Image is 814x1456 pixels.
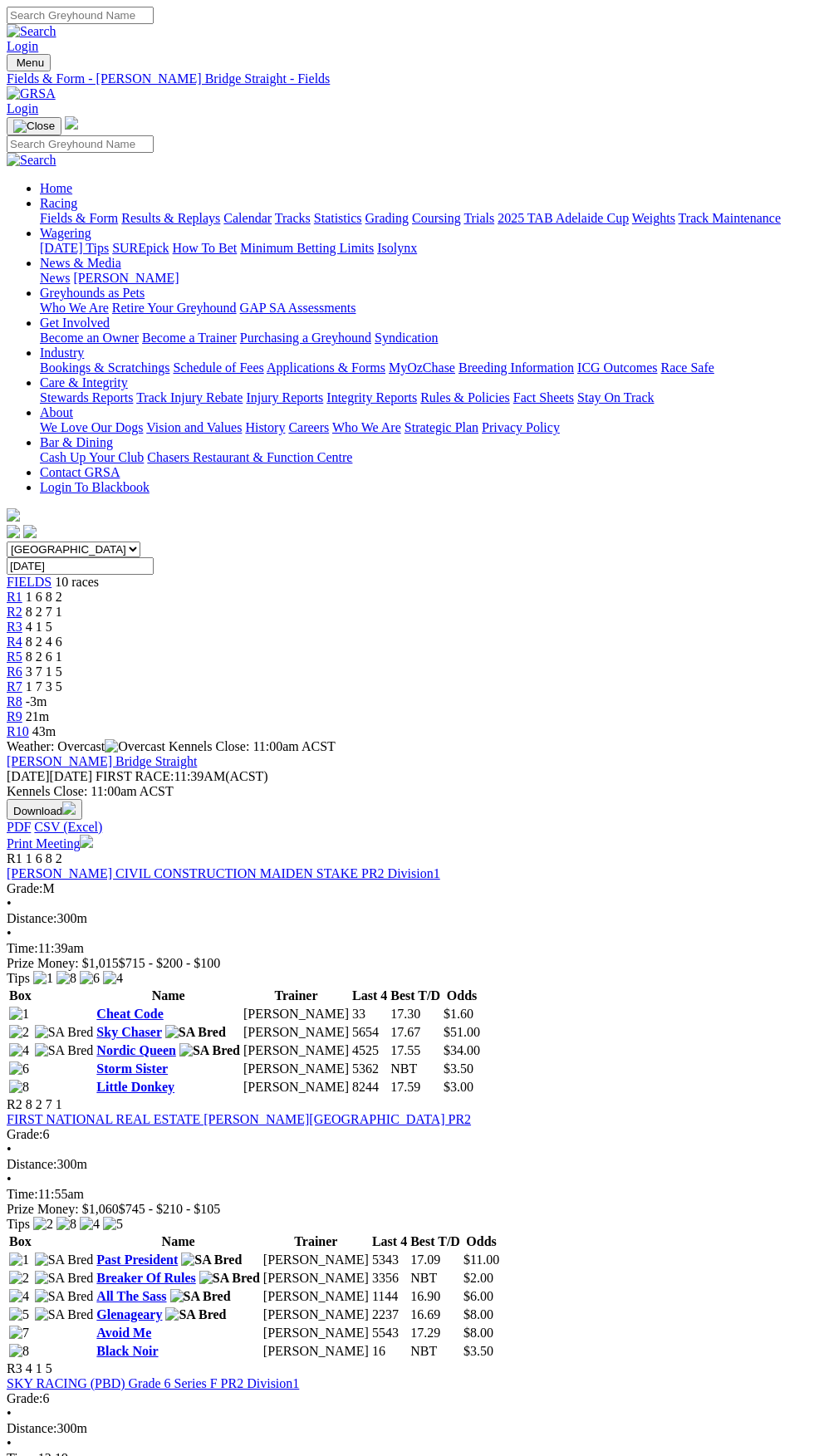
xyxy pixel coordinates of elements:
a: Login To Blackbook [40,480,150,494]
a: Fields & Form - [PERSON_NAME] Bridge Straight - Fields [7,71,807,86]
span: FIRST RACE: [96,769,174,783]
img: 1 [33,971,53,986]
a: Greyhounds as Pets [40,286,145,300]
span: 8 2 7 1 [26,605,62,619]
a: News [40,271,70,285]
span: R9 [7,709,22,723]
a: Login [7,39,38,53]
img: Search [7,153,56,168]
a: FIRST NATIONAL REAL ESTATE [PERSON_NAME][GEOGRAPHIC_DATA] PR2 [7,1112,471,1126]
button: Toggle navigation [7,117,61,135]
span: 1 6 8 2 [26,851,62,865]
span: Box [9,988,32,1003]
a: Bookings & Scratchings [40,360,169,375]
img: 2 [9,1271,29,1286]
span: Tips [7,1217,30,1231]
span: 8 2 7 1 [26,1097,62,1111]
div: Wagering [40,241,807,256]
a: Login [7,101,38,115]
td: [PERSON_NAME] [262,1343,370,1360]
td: [PERSON_NAME] [243,1024,350,1041]
td: 17.67 [390,1024,441,1041]
span: 4 1 5 [26,620,52,634]
div: 6 [7,1391,807,1406]
td: 17.29 [409,1325,461,1341]
span: 4 1 5 [26,1361,52,1375]
img: SA Bred [199,1271,260,1286]
td: 17.55 [390,1042,441,1059]
span: R1 [7,590,22,604]
span: Distance: [7,911,56,925]
td: [PERSON_NAME] [262,1270,370,1287]
td: 17.09 [409,1252,461,1268]
span: -3m [26,694,47,708]
span: $8.00 [463,1326,493,1340]
img: 5 [103,1217,123,1232]
img: 6 [80,971,100,986]
a: Vision and Values [146,420,242,434]
img: SA Bred [35,1271,94,1286]
input: Search [7,7,154,24]
a: Strategic Plan [405,420,478,434]
a: Schedule of Fees [173,360,263,375]
a: Stay On Track [577,390,654,404]
td: 5362 [351,1061,388,1077]
a: Cash Up Your Club [40,450,144,464]
a: Home [40,181,72,195]
img: 8 [56,971,76,986]
img: SA Bred [165,1025,226,1040]
img: twitter.svg [23,525,37,538]
img: Overcast [105,739,165,754]
a: Race Safe [660,360,713,375]
span: $3.00 [444,1080,473,1094]
a: R4 [7,635,22,649]
a: Sky Chaser [96,1025,161,1039]
span: 43m [32,724,56,738]
a: Careers [288,420,329,434]
a: GAP SA Assessments [240,301,356,315]
span: 8 2 6 1 [26,650,62,664]
a: Fact Sheets [513,390,574,404]
div: 11:39am [7,941,807,956]
span: 11:39AM(ACST) [96,769,268,783]
div: Kennels Close: 11:00am ACST [7,784,807,799]
span: $34.00 [444,1043,480,1057]
div: Get Involved [40,331,807,346]
a: SUREpick [112,241,169,255]
img: SA Bred [35,1043,94,1058]
span: $8.00 [463,1307,493,1321]
div: 300m [7,1421,807,1436]
img: 4 [9,1289,29,1304]
td: NBT [409,1343,461,1360]
a: R6 [7,664,22,679]
a: FIELDS [7,575,51,589]
span: 8 2 4 6 [26,635,62,649]
a: Avoid Me [96,1326,151,1340]
span: 3 7 1 5 [26,664,62,679]
a: Contact GRSA [40,465,120,479]
span: R5 [7,650,22,664]
a: CSV (Excel) [34,820,102,834]
a: Who We Are [332,420,401,434]
img: facebook.svg [7,525,20,538]
a: Calendar [223,211,272,225]
td: 1144 [371,1288,408,1305]
a: Care & Integrity [40,375,128,390]
a: 2025 TAB Adelaide Cup [498,211,629,225]
td: [PERSON_NAME] [243,1006,350,1022]
td: 2237 [371,1306,408,1323]
td: [PERSON_NAME] [262,1325,370,1341]
a: Stewards Reports [40,390,133,404]
th: Last 4 [351,988,388,1004]
a: Print Meeting [7,836,93,851]
span: Grade: [7,1391,43,1405]
a: R10 [7,724,29,738]
span: [DATE] [7,769,50,783]
a: Glenageary [96,1307,162,1321]
a: Breaker Of Rules [96,1271,195,1285]
td: 16 [371,1343,408,1360]
a: Breeding Information [458,360,574,375]
a: Chasers Restaurant & Function Centre [147,450,352,464]
a: PDF [7,820,31,834]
